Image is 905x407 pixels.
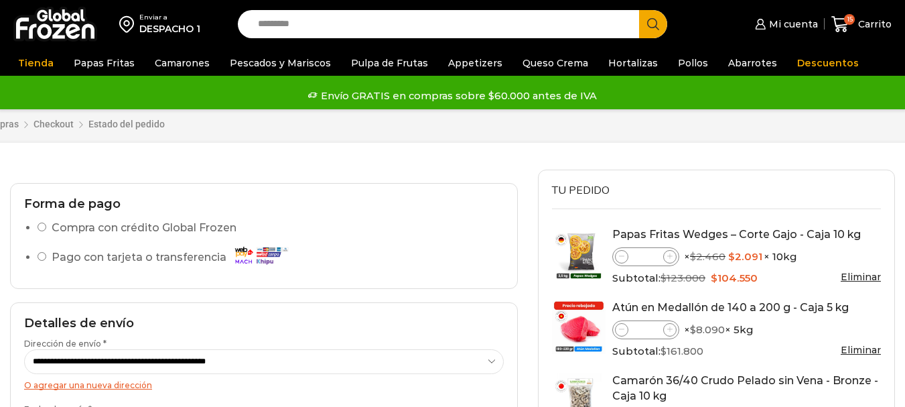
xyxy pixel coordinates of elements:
[139,22,200,36] div: DESPACHO 1
[671,50,715,76] a: Pollos
[441,50,509,76] a: Appetizers
[602,50,665,76] a: Hortalizas
[690,250,696,263] span: $
[52,219,236,238] label: Compra con crédito Global Frozen
[855,17,892,31] span: Carrito
[660,272,667,284] span: $
[612,271,881,286] div: Subtotal:
[344,50,435,76] a: Pulpa de Frutas
[11,50,60,76] a: Tienda
[690,323,725,336] bdi: 8.090
[628,249,663,265] input: Product quantity
[223,50,338,76] a: Pescados y Mariscos
[516,50,595,76] a: Queso Crema
[690,250,725,263] bdi: 2.460
[67,50,141,76] a: Papas Fritas
[139,13,200,22] div: Enviar a
[728,250,762,263] bdi: 2.091
[612,228,861,241] a: Papas Fritas Wedges – Corte Gajo - Caja 10 kg
[24,316,504,331] h2: Detalles de envío
[612,301,849,314] a: Atún en Medallón de 140 a 200 g - Caja 5 kg
[831,9,892,40] a: 15 Carrito
[148,50,216,76] a: Camarones
[711,272,758,284] bdi: 104.550
[660,272,705,284] bdi: 123.000
[752,11,817,38] a: Mi cuenta
[24,349,504,374] select: Dirección de envío *
[690,323,696,336] span: $
[552,183,610,198] span: Tu pedido
[721,50,784,76] a: Abarrotes
[230,243,291,267] img: Pago con tarjeta o transferencia
[24,338,504,374] label: Dirección de envío *
[119,13,139,36] img: address-field-icon.svg
[728,250,735,263] span: $
[790,50,865,76] a: Descuentos
[52,246,295,270] label: Pago con tarjeta o transferencia
[628,322,663,338] input: Product quantity
[24,380,152,390] a: O agregar una nueva dirección
[639,10,667,38] button: Search button
[612,247,881,266] div: × × 10kg
[841,271,881,283] a: Eliminar
[24,197,504,212] h2: Forma de pago
[660,345,667,357] span: $
[660,345,703,357] bdi: 161.800
[711,272,717,284] span: $
[612,321,881,339] div: × × 5kg
[612,374,878,402] a: Camarón 36/40 Crudo Pelado sin Vena - Bronze - Caja 10 kg
[841,344,881,356] a: Eliminar
[612,344,881,359] div: Subtotal:
[844,14,855,25] span: 15
[766,17,818,31] span: Mi cuenta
